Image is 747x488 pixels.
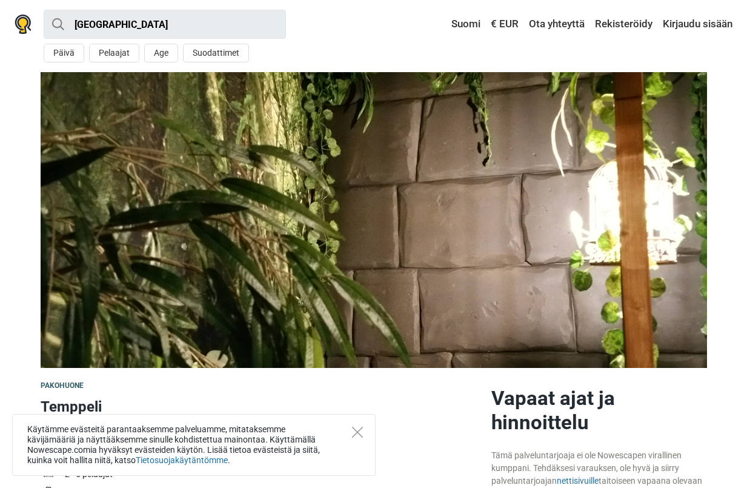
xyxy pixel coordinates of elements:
[183,44,249,62] button: Suodattimet
[440,13,483,35] a: Suomi
[592,13,656,35] a: Rekisteröidy
[557,476,599,486] a: nettisivuille
[15,15,32,34] img: Nowescape logo
[44,10,286,39] input: kokeile “London”
[144,44,178,62] button: Age
[352,427,363,438] button: Close
[41,396,482,418] h1: Temppeli
[443,20,451,28] img: Suomi
[41,72,707,368] img: Temppeli photo 1
[44,44,84,62] button: Päivä
[660,13,732,35] a: Kirjaudu sisään
[136,455,228,465] a: Tietosuojakäytäntömme
[491,386,707,435] h2: Vapaat ajat ja hinnoittelu
[89,44,139,62] button: Pelaajat
[526,13,588,35] a: Ota yhteyttä
[488,13,522,35] a: € EUR
[41,381,84,390] span: Pakohuone
[12,414,376,476] div: Käytämme evästeitä parantaaksemme palveluamme, mitataksemme kävijämääriä ja näyttääksemme sinulle...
